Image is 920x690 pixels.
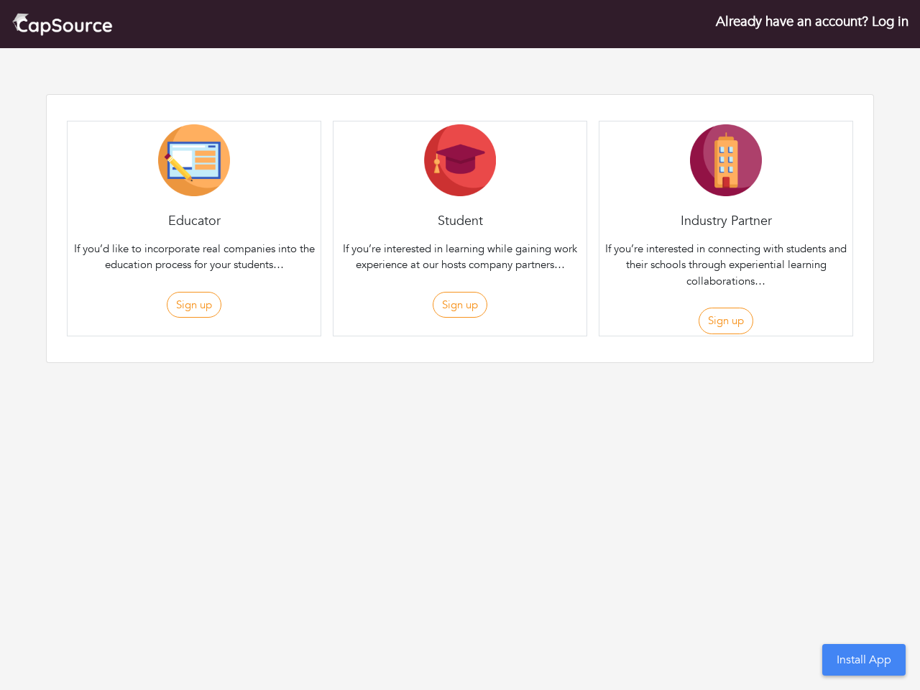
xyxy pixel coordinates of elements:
[70,241,318,273] p: If you’d like to incorporate real companies into the education process for your students…
[433,292,487,318] button: Sign up
[690,124,762,196] img: Company-Icon-7f8a26afd1715722aa5ae9dc11300c11ceeb4d32eda0db0d61c21d11b95ecac6.png
[822,644,906,676] button: Install App
[333,213,586,229] h4: Student
[158,124,230,196] img: Educator-Icon-31d5a1e457ca3f5474c6b92ab10a5d5101c9f8fbafba7b88091835f1a8db102f.png
[68,213,321,229] h4: Educator
[599,213,852,229] h4: Industry Partner
[602,241,850,290] p: If you’re interested in connecting with students and their schools through experiential learning ...
[699,308,753,334] button: Sign up
[167,292,221,318] button: Sign up
[716,12,908,31] a: Already have an account? Log in
[336,241,584,273] p: If you’re interested in learning while gaining work experience at our hosts company partners…
[424,124,496,196] img: Student-Icon-6b6867cbad302adf8029cb3ecf392088beec6a544309a027beb5b4b4576828a8.png
[11,11,113,37] img: cap_logo.png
